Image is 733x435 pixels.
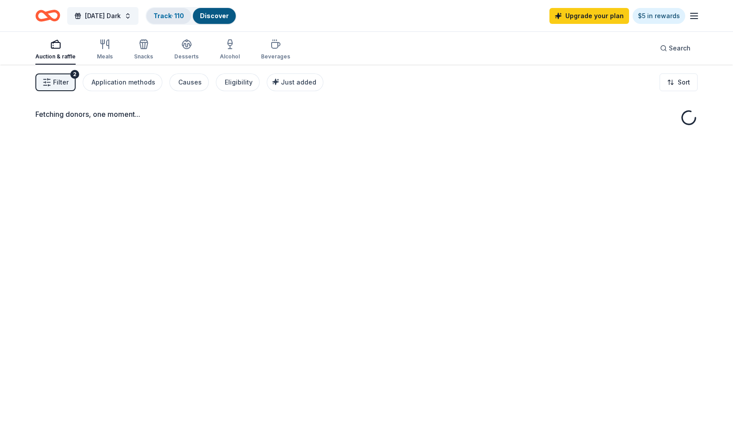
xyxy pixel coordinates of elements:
[35,53,76,60] div: Auction & raffle
[53,77,69,88] span: Filter
[169,73,209,91] button: Causes
[70,70,79,79] div: 2
[154,12,184,19] a: Track· 110
[220,53,240,60] div: Alcohol
[97,53,113,60] div: Meals
[267,73,323,91] button: Just added
[35,109,698,119] div: Fetching donors, one moment...
[549,8,629,24] a: Upgrade your plan
[216,73,260,91] button: Eligibility
[97,35,113,65] button: Meals
[174,35,199,65] button: Desserts
[633,8,685,24] a: $5 in rewards
[225,77,253,88] div: Eligibility
[261,35,290,65] button: Beverages
[678,77,690,88] span: Sort
[85,11,121,21] span: [DATE] Dark
[92,77,155,88] div: Application methods
[669,43,691,54] span: Search
[178,77,202,88] div: Causes
[174,53,199,60] div: Desserts
[67,7,138,25] button: [DATE] Dark
[653,39,698,57] button: Search
[200,12,229,19] a: Discover
[35,35,76,65] button: Auction & raffle
[134,53,153,60] div: Snacks
[35,73,76,91] button: Filter2
[281,78,316,86] span: Just added
[660,73,698,91] button: Sort
[83,73,162,91] button: Application methods
[146,7,237,25] button: Track· 110Discover
[220,35,240,65] button: Alcohol
[35,5,60,26] a: Home
[134,35,153,65] button: Snacks
[261,53,290,60] div: Beverages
